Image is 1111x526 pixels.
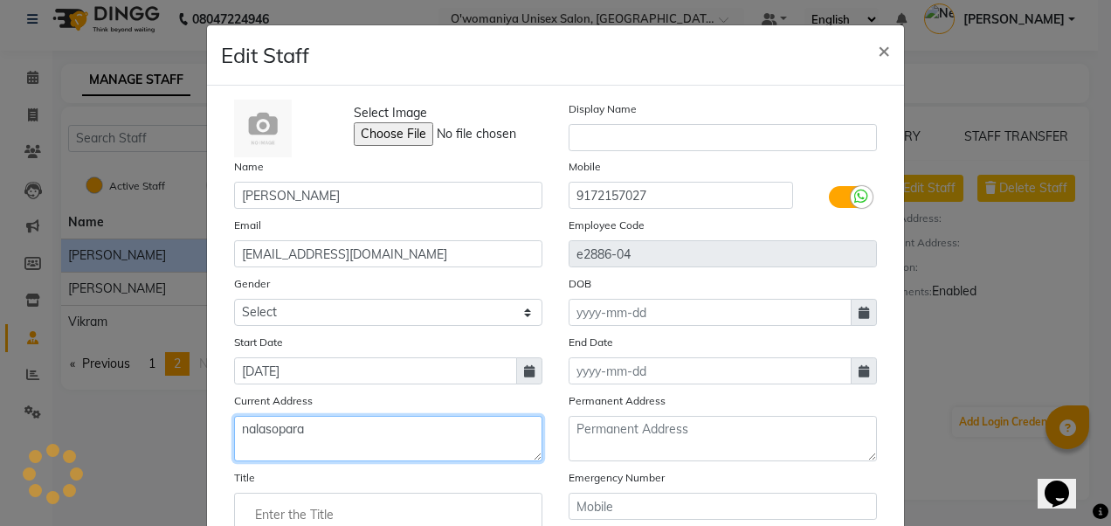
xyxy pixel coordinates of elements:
input: yyyy-mm-dd [234,357,517,384]
span: × [878,37,890,63]
input: Mobile [569,182,793,209]
input: Employee Code [569,240,877,267]
input: Email [234,240,542,267]
label: Display Name [569,101,637,117]
img: Cinque Terre [234,100,292,157]
iframe: chat widget [1038,456,1094,509]
label: Permanent Address [569,393,666,409]
button: Close [864,25,904,74]
input: yyyy-mm-dd [569,357,852,384]
label: Mobile [569,159,601,175]
input: Name [234,182,542,209]
label: Start Date [234,335,283,350]
label: Gender [234,276,270,292]
input: yyyy-mm-dd [569,299,852,326]
label: End Date [569,335,613,350]
span: Select Image [354,104,427,122]
label: DOB [569,276,591,292]
input: Mobile [569,493,877,520]
label: Email [234,218,261,233]
label: Name [234,159,264,175]
label: Emergency Number [569,470,665,486]
h4: Edit Staff [221,39,309,71]
label: Employee Code [569,218,645,233]
label: Current Address [234,393,313,409]
label: Title [234,470,255,486]
input: Select Image [354,122,591,146]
